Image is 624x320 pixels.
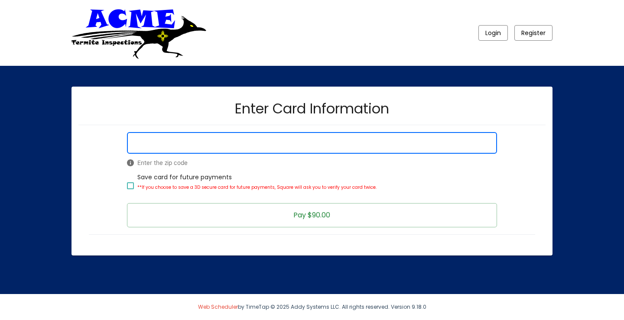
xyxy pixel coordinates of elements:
[478,25,508,41] button: Login
[137,172,377,200] span: Save card for future payments
[198,303,238,310] a: Web Scheduler
[521,29,546,37] span: Register
[127,133,496,153] iframe: Secure Credit Card Form
[137,182,377,193] p: **If you choose to save a 3D secure card for future payments, Square will ask you to verify your ...
[127,158,497,167] span: Enter the zip code
[127,203,497,227] button: Pay $90.00
[293,210,330,220] span: Pay $90.00
[514,25,552,41] button: Register
[485,29,501,37] span: Login
[65,294,559,320] div: by TimeTap © 2025 Addy Systems LLC. All rights reserved. Version 9.18.0
[235,102,389,116] h2: Enter Card Information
